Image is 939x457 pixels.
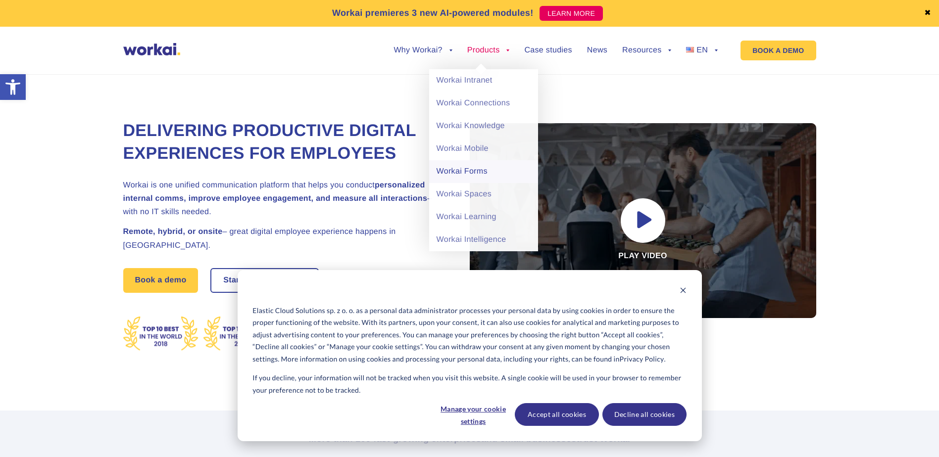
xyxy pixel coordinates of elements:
a: Privacy Policy [620,353,664,366]
button: Decline all cookies [602,403,687,426]
button: Accept all cookies [515,403,599,426]
a: ✖ [924,9,931,17]
a: Workai Knowledge [429,115,538,137]
a: Case studies [524,46,572,54]
a: LEARN MORE [540,6,603,21]
a: Workai Spaces [429,183,538,206]
h1: Delivering Productive Digital Experiences for Employees [123,120,445,165]
i: and small businesses [481,434,576,444]
a: Why Workai? [394,46,452,54]
strong: Remote, hybrid, or onsite [123,228,223,236]
a: Workai Intelligence [429,228,538,251]
a: Products [467,46,510,54]
h2: More than 100 fast-growing enterprises trust Workai [195,433,744,445]
a: BOOK A DEMO [741,41,816,60]
p: Workai premieres 3 new AI-powered modules! [332,6,534,20]
p: If you decline, your information will not be tracked when you visit this website. A single cookie... [252,372,686,396]
a: Start free30-daytrial [211,269,318,292]
div: Play video [470,123,816,318]
a: Resources [622,46,671,54]
h2: – great digital employee experience happens in [GEOGRAPHIC_DATA]. [123,225,445,252]
a: Workai Forms [429,160,538,183]
a: Workai Connections [429,92,538,115]
a: News [587,46,607,54]
a: Workai Learning [429,206,538,228]
h2: Workai is one unified communication platform that helps you conduct – with no IT skills needed. [123,179,445,219]
button: Dismiss cookie banner [680,285,687,298]
span: EN [696,46,708,54]
a: Workai Intranet [429,69,538,92]
a: Book a demo [123,268,198,293]
div: Cookie banner [238,270,702,441]
a: Workai Mobile [429,137,538,160]
p: Elastic Cloud Solutions sp. z o. o. as a personal data administrator processes your personal data... [252,305,686,366]
button: Manage your cookie settings [435,403,511,426]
